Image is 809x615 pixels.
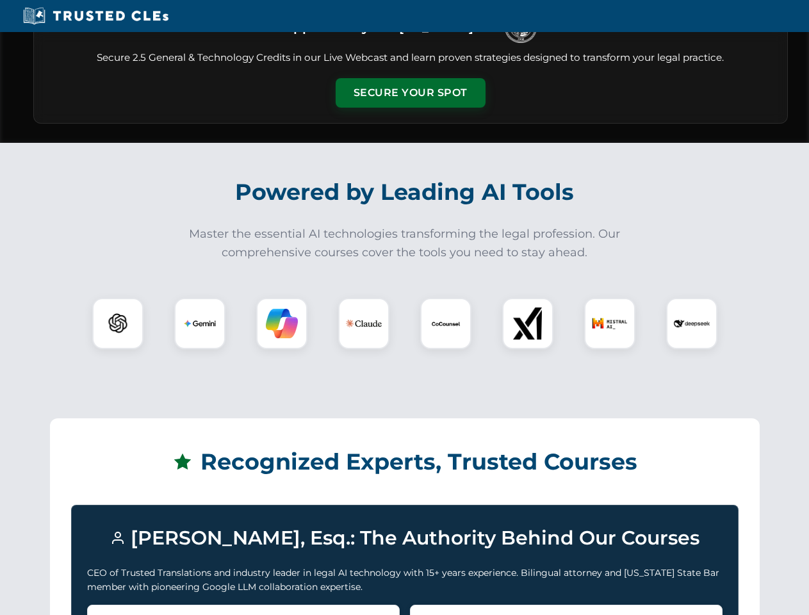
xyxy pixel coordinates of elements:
[99,305,136,342] img: ChatGPT Logo
[512,307,544,340] img: xAI Logo
[87,521,723,555] h3: [PERSON_NAME], Esq.: The Authority Behind Our Courses
[502,298,553,349] div: xAI
[184,307,216,340] img: Gemini Logo
[592,306,628,341] img: Mistral AI Logo
[336,78,486,108] button: Secure Your Spot
[87,566,723,594] p: CEO of Trusted Translations and industry leader in legal AI technology with 15+ years experience....
[420,298,471,349] div: CoCounsel
[71,439,739,484] h2: Recognized Experts, Trusted Courses
[181,225,629,262] p: Master the essential AI technologies transforming the legal profession. Our comprehensive courses...
[92,298,143,349] div: ChatGPT
[338,298,389,349] div: Claude
[666,298,717,349] div: DeepSeek
[584,298,635,349] div: Mistral AI
[430,307,462,340] img: CoCounsel Logo
[346,306,382,341] img: Claude Logo
[49,51,772,65] p: Secure 2.5 General & Technology Credits in our Live Webcast and learn proven strategies designed ...
[19,6,172,26] img: Trusted CLEs
[50,170,760,215] h2: Powered by Leading AI Tools
[174,298,225,349] div: Gemini
[266,307,298,340] img: Copilot Logo
[256,298,307,349] div: Copilot
[674,306,710,341] img: DeepSeek Logo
